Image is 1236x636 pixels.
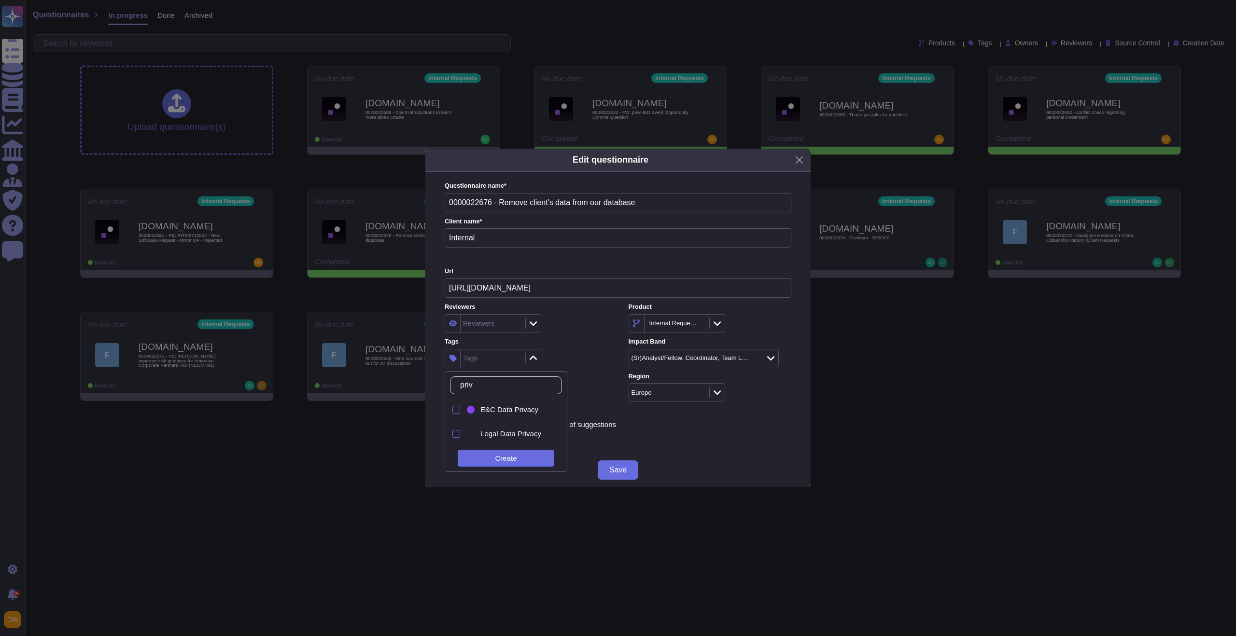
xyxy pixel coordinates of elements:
input: Enter company name of the client [445,228,791,248]
input: Online platform url [445,278,791,298]
button: Save [598,460,638,480]
label: Questionnaire name [445,183,791,189]
button: Close [792,152,807,167]
span: Legal Data Privacy [480,429,541,438]
label: Reviewers [445,304,607,310]
label: Client name [445,219,791,225]
h5: Edit questionnaire [573,153,648,166]
div: Legal Data Privacy [465,423,552,445]
div: Tags [463,355,478,361]
div: E&C Data Privacy [480,405,548,414]
label: Url [445,268,791,275]
div: Europe [632,389,652,396]
div: Internal Requests [649,320,697,326]
div: Reviewers [463,320,494,327]
label: Region [629,373,791,380]
div: E&C Data Privacy [465,404,477,415]
label: Suggestion source control [445,410,791,416]
div: Legal Data Privacy [465,428,477,440]
div: E&C Data Privacy [465,399,552,421]
span: Save [609,466,627,474]
div: Create [458,450,554,467]
input: Search by keywords [455,377,562,394]
span: E&C Data Privacy [480,405,538,414]
label: Impact Band [629,339,791,345]
div: Legal Data Privacy [480,429,548,438]
label: Product [629,304,791,310]
input: Enter questionnaire name [445,193,791,212]
label: Tags [445,339,607,345]
div: (Sr)Analyst/Fellow, Coordinator, Team Leader [632,355,751,361]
